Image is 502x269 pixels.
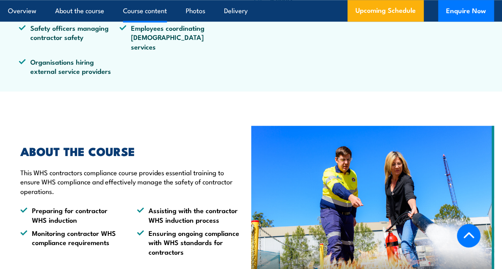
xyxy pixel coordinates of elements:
li: Ensuring ongoing compliance with WHS standards for contractors [137,228,239,256]
li: Preparing for contractor WHS induction [20,206,123,224]
li: Assisting with the contractor WHS induction process [137,206,239,224]
h2: ABOUT THE COURSE [20,146,239,156]
p: This WHS contractors compliance course provides essential training to ensure WHS compliance and e... [20,168,239,196]
li: Safety officers managing contractor safety [19,23,119,51]
li: Monitoring contractor WHS compliance requirements [20,228,123,256]
li: Employees coordinating [DEMOGRAPHIC_DATA] services [119,23,220,51]
li: Organisations hiring external service providers [19,57,119,76]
